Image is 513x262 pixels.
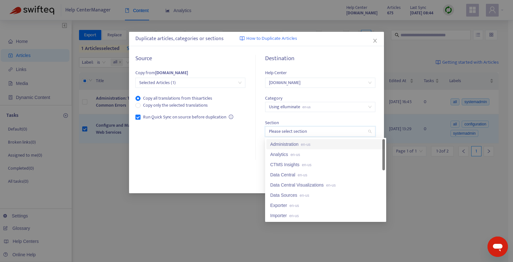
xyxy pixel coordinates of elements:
[488,237,508,257] iframe: Button to launch messaging window
[135,35,378,43] div: Duplicate articles, categories or sections
[270,171,381,178] div: Data Central
[372,38,378,43] span: close
[301,142,311,147] span: en-us
[240,35,297,42] a: How to Duplicate Articles
[139,78,242,88] span: Selected Articles (1)
[289,214,299,218] span: en-us
[135,69,188,76] span: Copy from
[265,55,375,62] h5: Destination
[270,202,381,209] div: Exporter
[270,151,381,158] div: Analytics
[141,114,229,121] span: Run Quick Sync on source before duplication
[372,37,379,44] button: Close
[290,203,299,208] span: en-us
[298,173,307,177] span: en-us
[300,193,309,198] span: en-us
[270,141,381,148] div: Administration
[141,95,215,102] span: Copy all translations from this articles
[135,55,245,62] h5: Source
[270,212,381,219] div: Importer
[269,102,371,112] span: Using elluminate
[240,36,245,41] img: image-link
[229,115,233,119] span: info-circle
[265,69,287,76] span: Help Center
[155,69,188,76] strong: [DOMAIN_NAME]
[265,95,282,102] span: Category
[270,181,381,188] div: Data Central Visualizations
[265,119,279,126] span: Section
[246,35,297,42] span: How to Duplicate Articles
[302,163,312,167] span: en-us
[291,152,300,157] span: en-us
[270,161,381,168] div: CTMS Insights
[302,104,311,110] span: en-us
[270,192,381,199] div: Data Sources
[141,102,210,109] span: Copy only the selected translations
[326,183,336,188] span: en-us
[269,78,371,88] span: eclinical.zendesk.com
